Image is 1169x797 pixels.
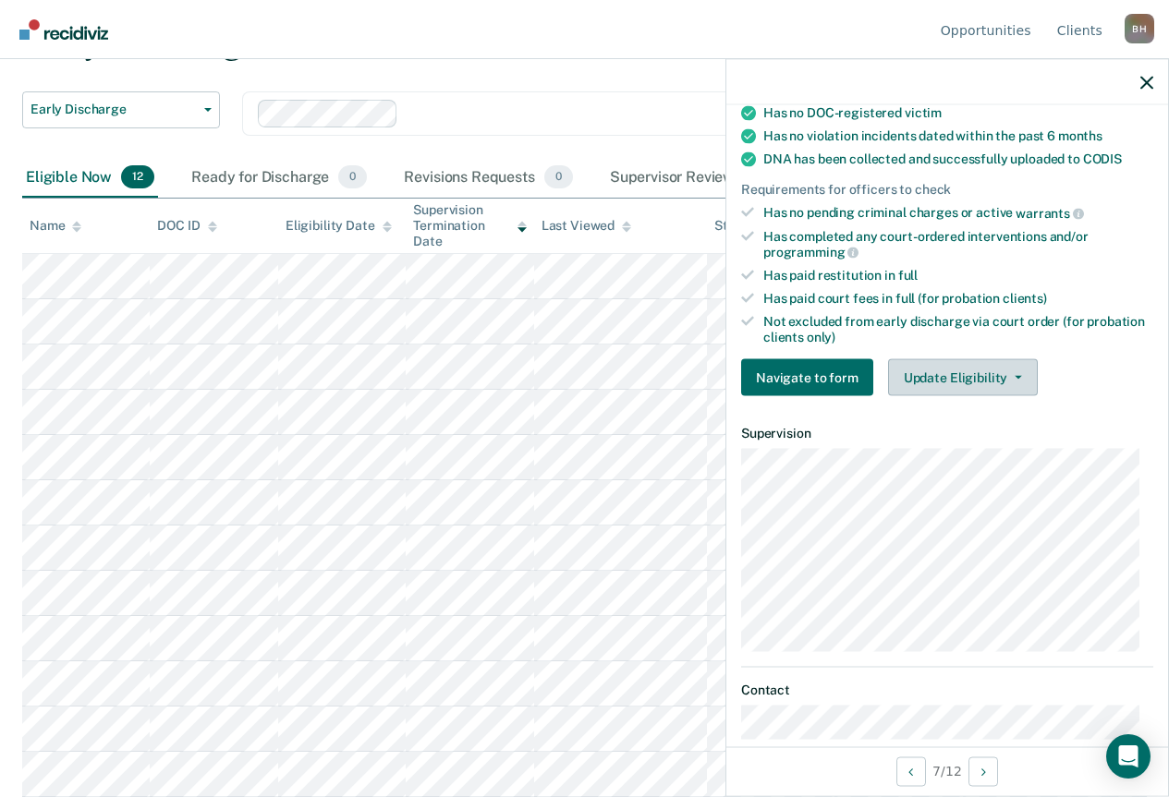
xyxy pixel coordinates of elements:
[1083,151,1122,166] span: CODIS
[763,128,1153,144] div: Has no violation incidents dated within the past 6
[763,151,1153,167] div: DNA has been collected and successfully uploaded to
[19,19,108,40] img: Recidiviz
[763,105,1153,121] div: Has no DOC-registered
[741,682,1153,697] dt: Contact
[606,158,777,199] div: Supervisor Review
[22,158,158,199] div: Eligible Now
[1125,14,1154,43] button: Profile dropdown button
[905,105,942,120] span: victim
[542,218,631,234] div: Last Viewed
[763,268,1153,284] div: Has paid restitution in
[30,218,81,234] div: Name
[1106,734,1151,779] div: Open Intercom Messenger
[1058,128,1102,143] span: months
[1125,14,1154,43] div: B H
[726,746,1168,795] div: 7 / 12
[741,359,881,396] a: Navigate to form link
[763,205,1153,222] div: Has no pending criminal charges or active
[286,218,392,234] div: Eligibility Date
[121,165,154,189] span: 12
[1003,290,1047,305] span: clients)
[741,182,1153,198] div: Requirements for officers to check
[888,359,1038,396] button: Update Eligibility
[968,756,998,786] button: Next Opportunity
[714,218,754,234] div: Status
[896,756,926,786] button: Previous Opportunity
[763,313,1153,344] div: Not excluded from early discharge via court order (for probation clients
[741,359,873,396] button: Navigate to form
[1016,205,1084,220] span: warrants
[400,158,576,199] div: Revisions Requests
[741,426,1153,441] dt: Supervision
[188,158,371,199] div: Ready for Discharge
[763,245,858,260] span: programming
[763,290,1153,306] div: Has paid court fees in full (for probation
[763,228,1153,260] div: Has completed any court-ordered interventions and/or
[807,329,835,344] span: only)
[157,218,216,234] div: DOC ID
[338,165,367,189] span: 0
[413,202,526,248] div: Supervision Termination Date
[898,268,918,283] span: full
[544,165,573,189] span: 0
[30,102,197,117] span: Early Discharge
